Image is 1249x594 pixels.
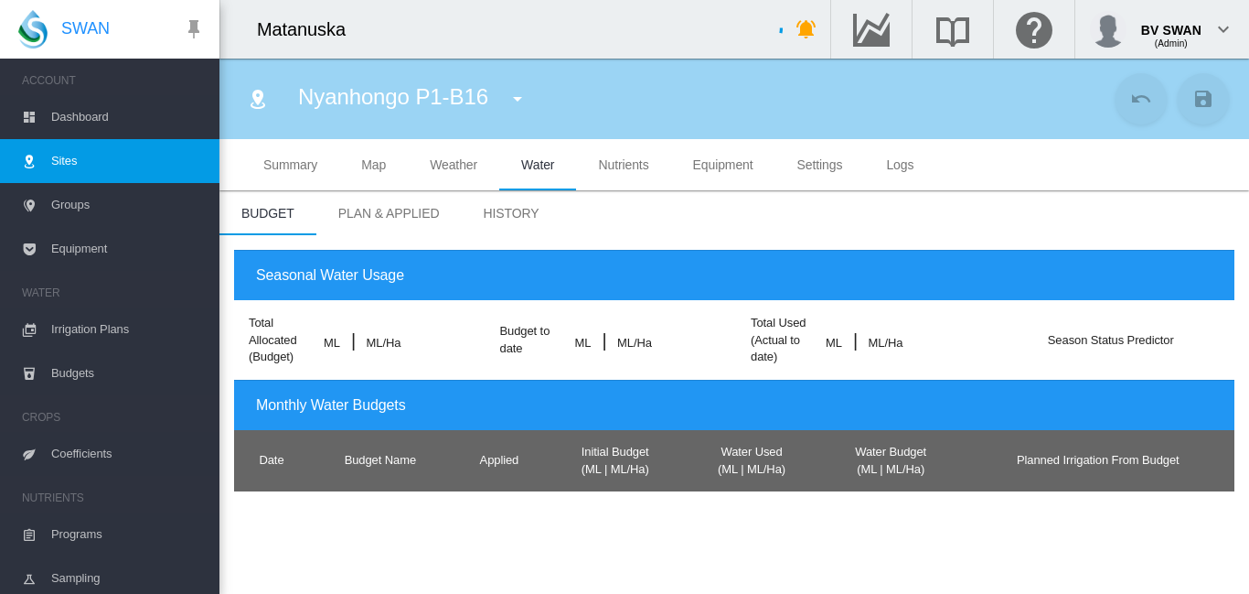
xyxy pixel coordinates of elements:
div: Total Allocated (Budget) [249,315,315,365]
img: SWAN-Landscape-Logo-Colour-drop.png [18,10,48,49]
button: Save Changes [1178,73,1229,124]
div: ML ML/Ha [817,328,968,353]
td: Planned Irrigation From Budget [962,430,1234,491]
span: Settings [797,157,843,172]
div: Season Status Predictor [1002,315,1221,365]
span: Equipment [51,227,205,271]
span: Dashboard [51,95,205,139]
button: icon-bell-ring [788,11,825,48]
div: Total Used (Actual to date) [751,315,817,365]
span: Sites [51,139,205,183]
td: Water Budget (ML | ML/Ha) [820,430,962,491]
span: Budgets [51,351,205,395]
td: Budget Name [309,430,452,491]
md-icon: icon-pin [183,18,205,40]
span: Equipment [693,157,753,172]
span: Map [361,157,386,172]
button: icon-menu-down [499,81,536,117]
span: Seasonal Water Usage [256,265,404,286]
span: ACCOUNT [22,66,205,95]
img: profile.jpg [1090,11,1126,48]
md-icon: Search the knowledge base [931,18,975,40]
span: WATER [22,278,205,308]
td: Initial Budget (ML | ML/Ha) [547,430,683,491]
div: Budget to date [500,323,566,356]
span: | [591,330,614,351]
span: Weather [430,157,477,172]
span: Groups [51,183,205,227]
span: Coefficients [51,432,205,476]
td: Applied [452,430,547,491]
div: Matanuska [257,16,362,42]
span: Nyanhongo P1-B16 [298,84,488,109]
md-icon: icon-content-save [1192,88,1214,110]
div: BV SWAN [1141,14,1201,32]
td: Date [234,430,309,491]
span: Nutrients [598,157,648,172]
md-icon: Go to the Data Hub [849,18,893,40]
span: Plan & Applied [338,206,440,221]
md-icon: Click here for help [1012,18,1056,40]
span: Water [521,157,554,172]
span: SWAN [61,17,110,40]
span: | [842,330,865,351]
span: Budget [241,206,294,221]
span: Monthly Water Budgets [256,395,406,416]
span: (Admin) [1155,38,1188,49]
span: Logs [886,157,913,172]
span: Summary [263,157,317,172]
md-icon: icon-bell-ring [795,18,817,40]
span: History [483,206,539,221]
button: Click to go to list of Sites [240,81,276,117]
div: ML ML/Ha [566,328,718,353]
td: Water Used (ML | ML/Ha) [683,430,819,491]
div: ML ML/Ha [315,328,466,353]
button: Cancel Changes [1116,73,1167,124]
md-icon: icon-map-marker-radius [247,88,269,110]
md-icon: icon-chevron-down [1212,18,1234,40]
span: Irrigation Plans [51,308,205,351]
md-icon: icon-menu-down [507,88,528,110]
span: | [340,330,363,351]
span: Programs [51,513,205,556]
md-icon: icon-undo [1130,88,1152,110]
span: CROPS [22,403,205,432]
span: NUTRIENTS [22,483,205,513]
